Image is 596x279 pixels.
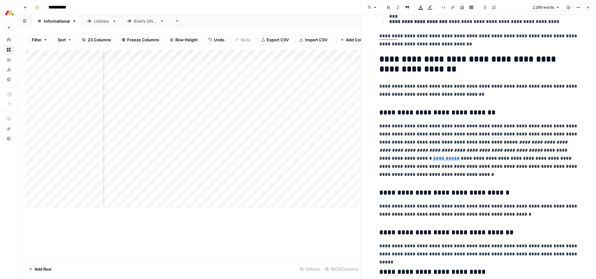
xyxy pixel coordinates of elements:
[295,35,331,45] button: Import CSV
[322,264,361,274] div: 19/23 Columns
[241,37,251,43] span: Redo
[267,37,289,43] span: Export CSV
[4,7,15,18] img: Monday.com Logo
[28,35,51,45] button: Filter
[4,75,14,85] a: Settings
[4,5,14,21] button: Workspace: Monday.com
[94,18,110,24] div: Listicles
[88,37,111,43] span: 23 Columns
[35,266,52,272] span: Add Row
[122,15,169,27] a: Briefs ONLY
[175,37,198,43] span: Row Height
[78,35,115,45] button: 23 Columns
[82,15,122,27] a: Listicles
[346,37,370,43] span: Add Column
[118,35,163,45] button: Freeze Columns
[214,37,224,43] span: Undo
[4,35,14,45] a: Home
[134,18,157,24] div: Briefs ONLY
[231,35,255,45] button: Redo
[32,37,42,43] span: Filter
[54,35,76,45] button: Sort
[166,35,202,45] button: Row Height
[58,37,66,43] span: Sort
[4,114,14,124] a: AirOps Academy
[4,134,14,144] button: Help + Support
[530,3,562,11] button: 2,269 words
[204,35,229,45] button: Undo
[533,5,554,10] span: 2,269 words
[127,37,159,43] span: Freeze Columns
[4,55,14,65] a: Your Data
[25,264,55,274] button: Add Row
[4,124,13,133] div: What's new?
[44,18,70,24] div: Informational
[257,35,293,45] button: Export CSV
[336,35,374,45] button: Add Column
[305,37,327,43] span: Import CSV
[4,45,14,55] a: Browse
[4,124,14,134] button: What's new?
[297,264,322,274] div: 13 Rows
[4,65,14,75] a: Usage
[32,15,82,27] a: Informational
